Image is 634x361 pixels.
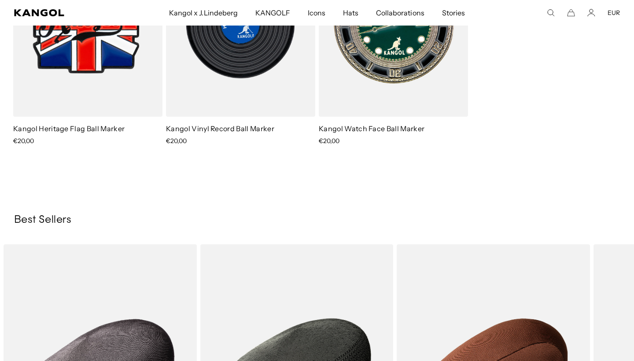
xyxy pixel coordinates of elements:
[13,124,125,133] a: Kangol Heritage Flag Ball Marker
[567,9,575,17] button: Cart
[319,124,424,133] a: Kangol Watch Face Ball Marker
[608,9,620,17] button: EUR
[14,9,111,16] a: Kangol
[587,9,595,17] a: Account
[166,124,274,133] a: Kangol Vinyl Record Ball Marker
[547,9,555,17] summary: Search here
[166,137,187,145] span: €20,00
[13,137,34,145] span: €20,00
[14,214,620,227] h3: Best Sellers
[319,137,339,145] span: €20,00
